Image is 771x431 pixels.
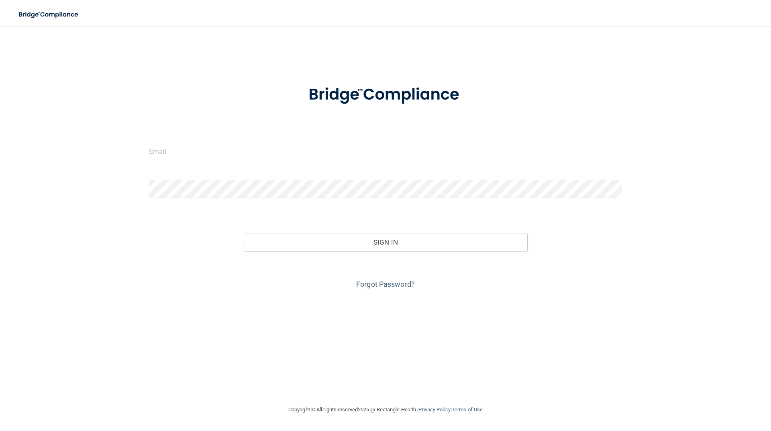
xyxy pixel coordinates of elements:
[292,74,479,116] img: bridge_compliance_login_screen.278c3ca4.svg
[418,406,450,413] a: Privacy Policy
[356,280,415,288] a: Forgot Password?
[239,397,532,423] div: Copyright © All rights reserved 2025 @ Rectangle Health | |
[452,406,483,413] a: Terms of Use
[244,233,528,251] button: Sign In
[149,142,622,160] input: Email
[12,6,86,23] img: bridge_compliance_login_screen.278c3ca4.svg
